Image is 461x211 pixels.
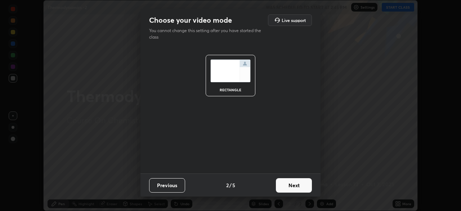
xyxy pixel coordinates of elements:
[226,181,229,189] h4: 2
[232,181,235,189] h4: 5
[216,88,245,92] div: rectangle
[149,27,266,40] p: You cannot change this setting after you have started the class
[282,18,306,22] h5: Live support
[149,178,185,193] button: Previous
[149,16,232,25] h2: Choose your video mode
[276,178,312,193] button: Next
[210,60,251,82] img: normalScreenIcon.ae25ed63.svg
[229,181,232,189] h4: /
